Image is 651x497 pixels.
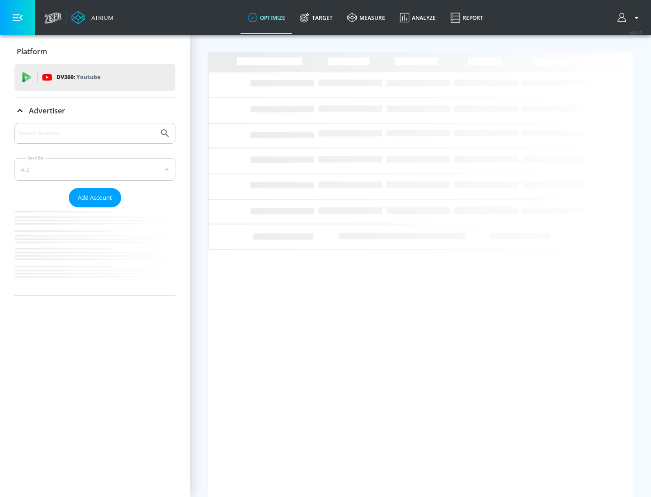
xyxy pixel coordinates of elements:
span: Add Account [78,192,112,203]
label: Sort By [26,155,45,161]
div: Advertiser [14,98,175,123]
button: Add Account [69,188,121,207]
p: Youtube [76,72,100,82]
div: Atrium [88,14,113,22]
div: DV360: Youtube [14,64,175,91]
div: Platform [14,39,175,64]
input: Search by name [18,127,155,139]
a: optimize [241,1,292,34]
nav: list of Advertiser [14,207,175,295]
p: DV360: [57,72,100,82]
a: Target [292,1,340,34]
a: Report [443,1,491,34]
span: v 4.24.0 [629,30,642,35]
p: Platform [17,47,47,56]
div: Advertiser [14,123,175,295]
a: Atrium [71,11,113,24]
p: Advertiser [29,106,65,116]
a: Analyze [392,1,443,34]
div: A-Z [14,158,175,181]
a: measure [340,1,392,34]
